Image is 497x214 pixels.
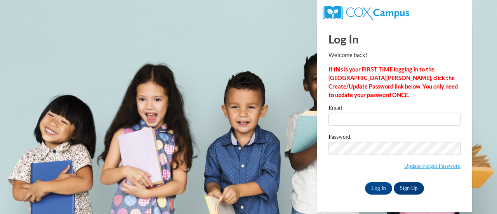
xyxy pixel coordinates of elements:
img: COX Campus [323,6,409,20]
h1: Log In [328,31,461,47]
a: Sign Up [394,182,424,195]
a: COX Campus [323,9,409,16]
label: Email [328,105,461,113]
label: Password [328,134,461,142]
p: Welcome back! [328,51,461,59]
a: Update/Forgot Password [404,163,461,169]
strong: If this is your FIRST TIME logging in to the [GEOGRAPHIC_DATA][PERSON_NAME], click the Create/Upd... [328,66,458,98]
input: Log In [365,182,392,195]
